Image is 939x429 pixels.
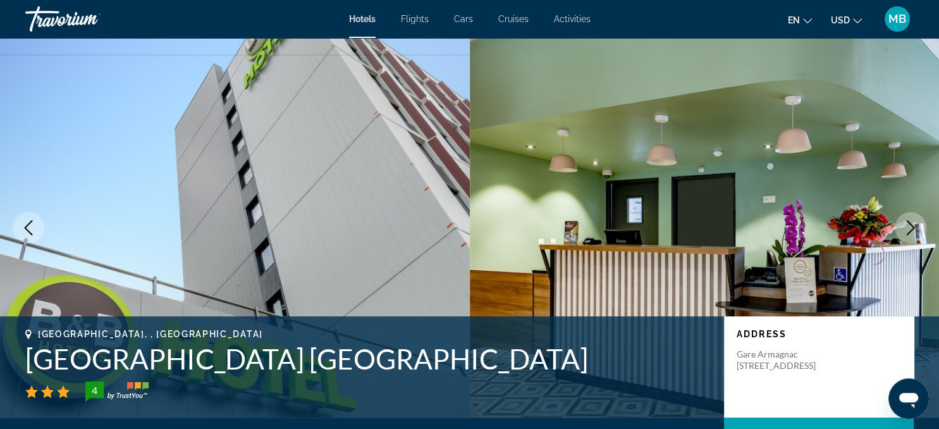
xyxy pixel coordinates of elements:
[888,13,906,25] span: MB
[401,14,429,24] a: Flights
[737,349,838,371] p: Gare Armagnac [STREET_ADDRESS]
[13,212,44,244] button: Previous image
[454,14,473,24] a: Cars
[498,14,529,24] a: Cruises
[85,382,149,402] img: TrustYou guest rating badge
[831,11,862,29] button: Change currency
[82,383,107,398] div: 4
[25,3,152,35] a: Travorium
[349,14,376,24] a: Hotels
[888,378,929,419] iframe: Bouton de lancement de la fenêtre de messagerie
[788,15,800,25] span: en
[737,329,901,339] p: Address
[895,212,926,244] button: Next image
[881,6,914,32] button: User Menu
[25,342,711,375] h1: [GEOGRAPHIC_DATA] [GEOGRAPHIC_DATA]
[38,329,263,339] span: [GEOGRAPHIC_DATA], , [GEOGRAPHIC_DATA]
[831,15,850,25] span: USD
[554,14,591,24] a: Activities
[788,11,812,29] button: Change language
